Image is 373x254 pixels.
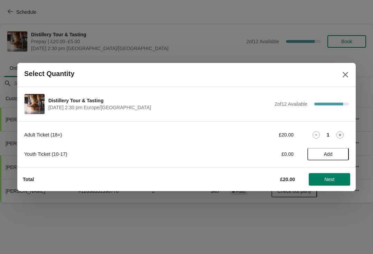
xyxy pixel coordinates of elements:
h2: Select Quantity [24,70,75,78]
span: 2 of 12 Available [275,101,307,107]
span: Add [324,151,333,157]
strong: Total [23,177,34,182]
button: Add [307,148,349,160]
span: Distillery Tour & Tasting [48,97,271,104]
strong: £20.00 [280,177,295,182]
div: £0.00 [230,151,294,158]
span: [DATE] 2:30 pm Europe/[GEOGRAPHIC_DATA] [48,104,271,111]
div: Adult Ticket (18+) [24,131,216,138]
button: Close [339,68,352,81]
span: Next [325,177,335,182]
div: £20.00 [230,131,294,138]
strong: 1 [327,131,329,138]
img: Distillery Tour & Tasting | | September 12 | 2:30 pm Europe/London [25,94,45,114]
button: Next [309,173,350,186]
div: Youth Ticket (10-17) [24,151,216,158]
